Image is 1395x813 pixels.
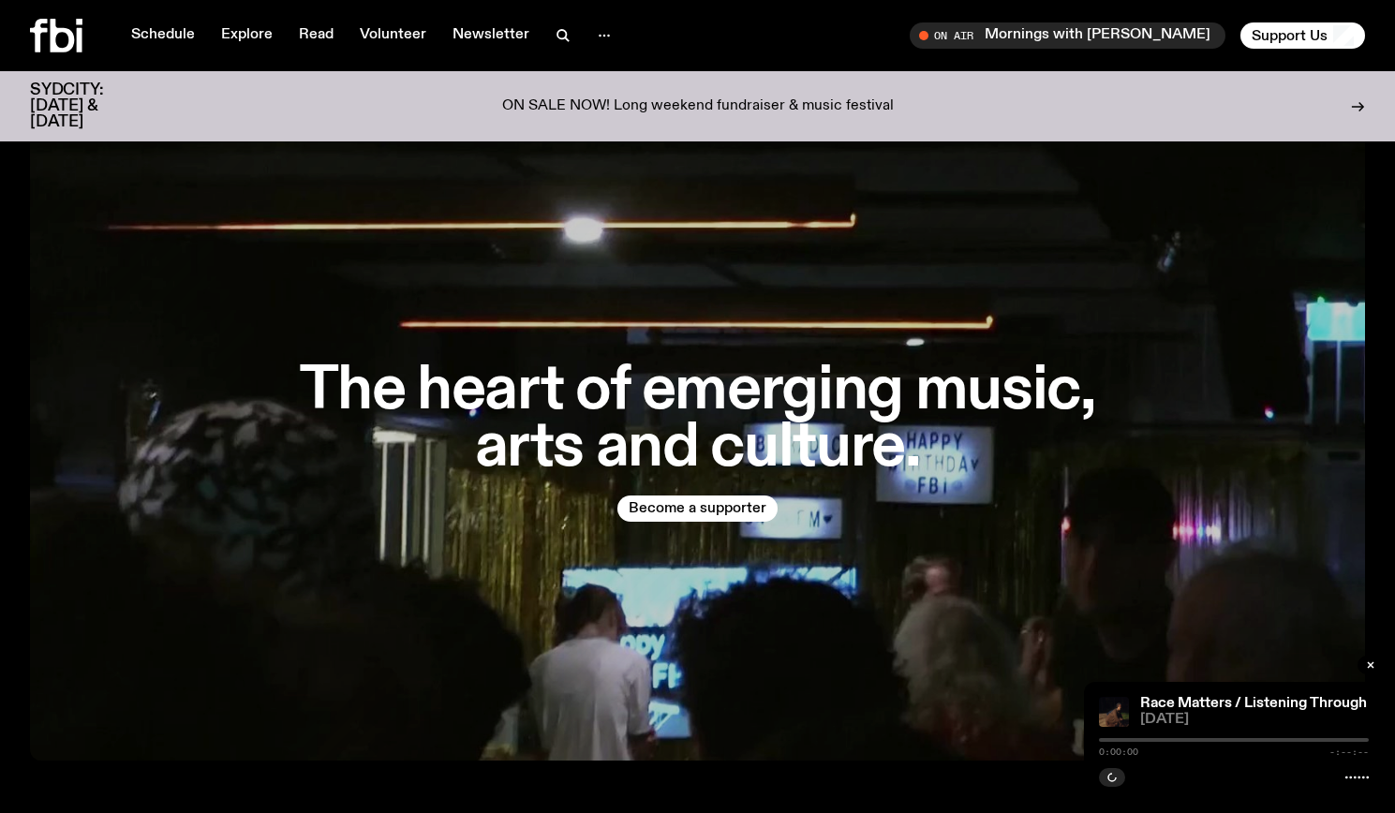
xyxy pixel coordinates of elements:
a: Read [288,22,345,49]
a: Newsletter [441,22,541,49]
h3: SYDCITY: [DATE] & [DATE] [30,82,150,130]
button: On AirMornings with [PERSON_NAME] [910,22,1225,49]
a: Explore [210,22,284,49]
span: -:--:-- [1329,747,1369,757]
a: Schedule [120,22,206,49]
button: Become a supporter [617,495,778,522]
img: Fetle crouches in a park at night. They are wearing a long brown garment and looking solemnly int... [1099,697,1129,727]
button: Support Us [1240,22,1365,49]
span: 0:00:00 [1099,747,1138,757]
a: Volunteer [349,22,438,49]
span: Support Us [1252,27,1328,44]
h1: The heart of emerging music, arts and culture. [278,362,1118,477]
p: ON SALE NOW! Long weekend fundraiser & music festival [502,98,894,115]
span: [DATE] [1140,713,1369,727]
